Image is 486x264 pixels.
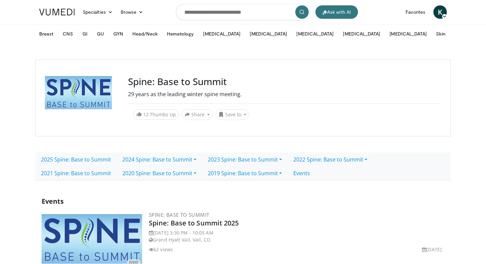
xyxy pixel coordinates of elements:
[402,5,429,19] a: Favorites
[202,166,288,180] a: 2019 Spine: Base to Summit
[59,27,77,41] button: CNS
[288,152,373,167] a: 2022 Spine: Base to Summit
[133,109,179,120] a: 12 Thumbs Up
[432,27,449,41] button: Skin
[149,218,239,227] a: Spine: Base to Summit 2025
[433,5,447,19] a: K
[149,229,444,243] div: [DATE] 3:30 PM - 10:05 AM Grand Hyatt Vail, Vail, CO
[182,109,213,120] button: Share
[143,111,148,118] span: 12
[246,27,291,41] button: [MEDICAL_DATA]
[149,211,209,218] a: Spine: Base to Summit
[216,109,250,120] button: Save to
[117,5,147,19] a: Browse
[78,27,92,41] button: GI
[128,27,162,41] button: Head/Neck
[292,27,338,41] button: [MEDICAL_DATA]
[117,166,202,180] a: 2020 Spine: Base to Summit
[315,5,358,19] button: Ask with AI
[42,197,64,206] span: Events
[42,214,142,264] img: cacfd34c-ff55-458e-9928-a111c0d420aa.png.300x170_q85_autocrop_double_scale_upscale_version-0.2.png
[422,246,442,253] li: [DATE]
[288,166,316,180] a: Events
[35,166,117,180] a: 2021 Spine: Base to Summit
[128,90,441,98] div: 29 years as the leading winter spine meeting.
[199,27,244,41] button: [MEDICAL_DATA]
[176,4,310,20] input: Search topics, interventions
[109,27,127,41] button: GYN
[163,27,198,41] button: Hematology
[149,246,173,253] li: 62 views
[79,5,117,19] a: Specialties
[93,27,108,41] button: GU
[39,9,75,15] img: VuMedi Logo
[385,27,431,41] button: [MEDICAL_DATA]
[35,152,117,167] a: 2025 Spine: Base to Summit
[128,76,441,87] h3: Spine: Base to Summit
[42,214,142,264] a: EVENT
[202,152,288,167] a: 2023 Spine: Base to Summit
[117,152,202,167] a: 2024 Spine: Base to Summit
[35,27,57,41] button: Breast
[339,27,384,41] button: [MEDICAL_DATA]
